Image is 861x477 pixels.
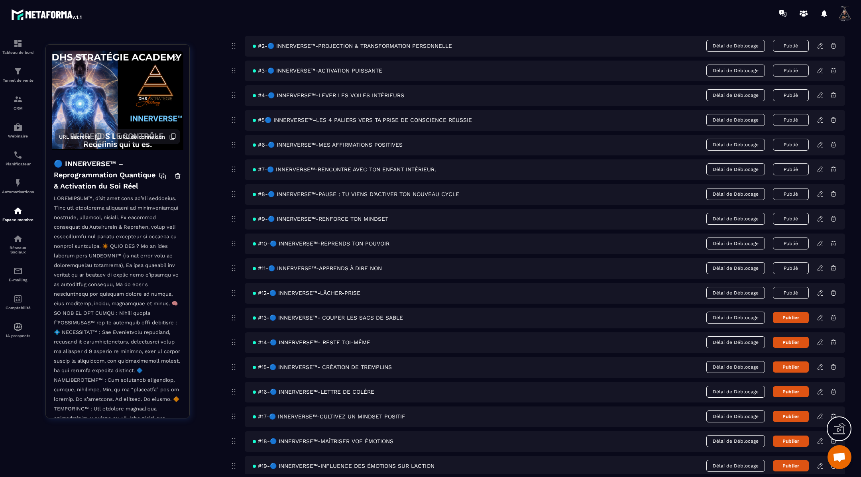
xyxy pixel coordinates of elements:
[2,116,34,144] a: automationsautomationsWebinaire
[706,40,765,52] span: Délai de Déblocage
[253,141,403,148] span: #6-🔵 INNERVERSE™-MES AFFIRMATIONS POSITIVES
[253,117,472,123] span: #5🔵 INNERVERSE™–LES 4 PALIERS VERS TA PRISE DE CONSCIENCE RÉUSSIE
[253,389,374,395] span: #16-🔵 INNERVERSE™-LETTRE DE COLÈRE
[706,213,765,225] span: Délai de Déblocage
[54,158,159,192] h4: 🔵 INNERVERSE™ – Reprogrammation Quantique & Activation du Soi Réel
[119,134,165,140] span: URL de connexion
[773,163,809,175] button: Publié
[773,436,809,447] button: Publier
[59,134,90,140] span: URL secrète
[773,65,809,77] button: Publié
[13,294,23,304] img: accountant
[13,94,23,104] img: formation
[2,162,34,166] p: Planificateur
[55,129,106,144] button: URL secrète
[773,139,809,151] button: Publié
[253,92,404,98] span: #4-🔵 INNERVERSE™-LEVER LES VOILES INTÉRIEURS
[706,435,765,447] span: Délai de Déblocage
[2,78,34,82] p: Tunnel de vente
[2,61,34,88] a: formationformationTunnel de vente
[773,89,809,101] button: Publié
[2,190,34,194] p: Automatisations
[706,238,765,249] span: Délai de Déblocage
[2,50,34,55] p: Tableau de bord
[13,150,23,160] img: scheduler
[2,245,34,254] p: Réseaux Sociaux
[2,260,34,288] a: emailemailE-mailing
[253,314,403,321] span: #13-🔵 INNERVERSE™- COUPER LES SACS DE SABLE
[773,460,809,471] button: Publier
[253,240,389,247] span: #10-🔵 INNERVERSE™-REPRENDS TON POUVOIR
[706,386,765,398] span: Délai de Déblocage
[253,413,405,420] span: #17-🔵 INNERVERSE™-CULTIVEZ UN MINDSET POSITIF
[253,463,434,469] span: #19-🔵 INNERVERSE™-INFLUENCE DES ÉMOTIONS SUR L'ACTION
[773,114,809,126] button: Publié
[706,114,765,126] span: Délai de Déblocage
[706,163,765,175] span: Délai de Déblocage
[2,200,34,228] a: automationsautomationsEspace membre
[2,33,34,61] a: formationformationTableau de bord
[253,67,382,74] span: #3-🔵 INNERVERSE™-ACTIVATION PUISSANTE
[253,265,382,271] span: #11-🔵 INNERVERSE™-APPRENDS À DIRE NON
[773,361,809,373] button: Publier
[253,364,392,370] span: #15-🔵 INNERVERSE™- CRÉATION DE TREMPLINS
[828,445,851,469] a: Ouvrir le chat
[2,134,34,138] p: Webinaire
[13,322,23,332] img: automations
[773,411,809,422] button: Publier
[253,290,360,296] span: #12-🔵 INNERVERSE™-LÂCHER-PRISE
[773,238,809,249] button: Publié
[13,122,23,132] img: automations
[11,7,83,22] img: logo
[706,188,765,200] span: Délai de Déblocage
[13,67,23,76] img: formation
[13,206,23,216] img: automations
[706,410,765,422] span: Délai de Déblocage
[706,65,765,77] span: Délai de Déblocage
[2,218,34,222] p: Espace membre
[706,89,765,101] span: Délai de Déblocage
[706,139,765,151] span: Délai de Déblocage
[253,216,388,222] span: #9-🔵 INNERVERSE™-RENFORCE TON MINDSET
[2,288,34,316] a: accountantaccountantComptabilité
[706,312,765,324] span: Délai de Déblocage
[2,106,34,110] p: CRM
[2,278,34,282] p: E-mailing
[2,172,34,200] a: automationsautomationsAutomatisations
[773,213,809,225] button: Publié
[13,178,23,188] img: automations
[253,191,459,197] span: #8-🔵 INNERVERSE™-PAUSE : TU VIENS D’ACTIVER TON NOUVEAU CYCLE
[773,312,809,323] button: Publier
[773,337,809,348] button: Publier
[115,129,180,144] button: URL de connexion
[2,334,34,338] p: IA prospects
[2,306,34,310] p: Comptabilité
[253,166,436,173] span: #7-🔵 INNERVERSE™-RENCONTRE AVEC TON ENFANT INTÉRIEUR.
[773,188,809,200] button: Publié
[706,262,765,274] span: Délai de Déblocage
[773,386,809,397] button: Publier
[52,51,183,150] img: background
[253,339,370,345] span: #14-🔵 INNERVERSE™- RESTE TOI-MÊME
[2,88,34,116] a: formationformationCRM
[773,40,809,52] button: Publié
[13,39,23,48] img: formation
[773,262,809,274] button: Publié
[706,460,765,472] span: Délai de Déblocage
[13,266,23,276] img: email
[773,287,809,299] button: Publié
[706,287,765,299] span: Délai de Déblocage
[2,228,34,260] a: social-networksocial-networkRéseaux Sociaux
[2,144,34,172] a: schedulerschedulerPlanificateur
[13,234,23,243] img: social-network
[706,361,765,373] span: Délai de Déblocage
[253,43,452,49] span: #2-🔵 INNERVERSE™-PROJECTION & TRANSFORMATION PERSONNELLE
[253,438,393,444] span: #18-🔵 INNERVERSE™-MAÎTRISER VOE ÉMOTIONS
[706,336,765,348] span: Délai de Déblocage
